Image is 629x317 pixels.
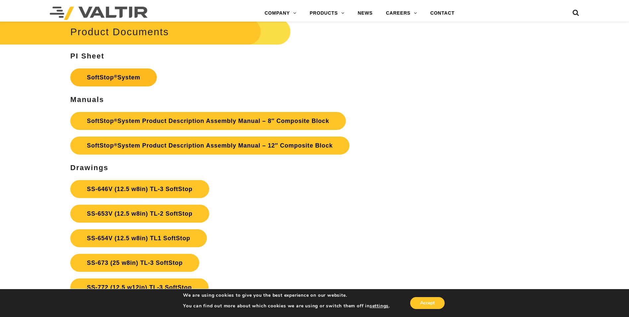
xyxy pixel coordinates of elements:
[303,7,351,20] a: PRODUCTS
[70,229,207,247] a: SS-654V (12.5 w8in) TL1 SoftStop
[70,254,199,272] a: SS-673 (25 w8in) TL-3 SoftStop
[70,163,108,172] strong: Drawings
[114,142,117,147] sup: ®
[351,7,379,20] a: NEWS
[70,95,104,104] strong: Manuals
[370,303,389,309] button: settings
[424,7,461,20] a: CONTACT
[183,292,390,298] p: We are using cookies to give you the best experience on our website.
[70,112,346,130] a: SoftStop®System Product Description Assembly Manual – 8″ Composite Block
[70,137,349,155] a: SoftStop®System Product Description Assembly Manual – 12″ Composite Block
[70,278,208,296] a: SS-772 (12.5 w12in) TL-3 SoftStop
[410,297,445,309] button: Accept
[114,118,117,123] sup: ®
[379,7,424,20] a: CAREERS
[70,68,157,86] a: SoftStop®System
[114,74,117,79] sup: ®
[50,7,148,20] img: Valtir
[258,7,303,20] a: COMPANY
[183,303,390,309] p: You can find out more about which cookies we are using or switch them off in .
[70,180,209,198] a: SS-646V (12.5 w8in) TL-3 SoftStop
[70,52,104,60] strong: PI Sheet
[70,205,209,223] a: SS-653V (12.5 w8in) TL-2 SoftStop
